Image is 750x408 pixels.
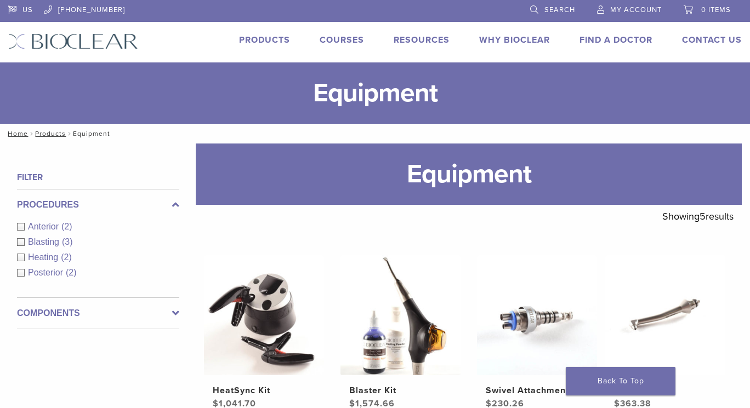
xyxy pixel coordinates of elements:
label: Components [17,307,179,320]
span: (2) [61,222,72,231]
span: / [28,131,35,136]
a: Products [239,35,290,45]
span: (2) [66,268,77,277]
img: Blaster Kit [340,255,461,375]
img: Bioclear [8,33,138,49]
span: 0 items [701,5,731,14]
img: Blaster Tip [605,255,725,375]
p: Showing results [662,205,734,228]
h2: HeatSync Kit [213,384,315,397]
span: Heating [28,252,61,262]
a: Home [4,130,28,137]
span: My Account [610,5,662,14]
img: Swivel Attachment [477,255,597,375]
h2: Blaster Kit [349,384,451,397]
a: Back To Top [566,367,675,395]
span: (2) [61,252,72,262]
span: Search [544,5,575,14]
h4: Filter [17,171,179,184]
a: Find A Doctor [579,35,652,45]
img: HeatSync Kit [204,255,324,375]
span: 5 [700,210,706,222]
a: Why Bioclear [479,35,550,45]
span: Posterior [28,268,66,277]
a: Courses [320,35,364,45]
a: Contact Us [682,35,742,45]
span: / [66,131,73,136]
span: (3) [62,237,73,246]
a: Products [35,130,66,137]
h1: Equipment [196,143,742,205]
label: Procedures [17,198,179,211]
a: Resources [394,35,450,45]
h2: Swivel Attachment [486,384,588,397]
span: Anterior [28,222,61,231]
span: Blasting [28,237,62,246]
